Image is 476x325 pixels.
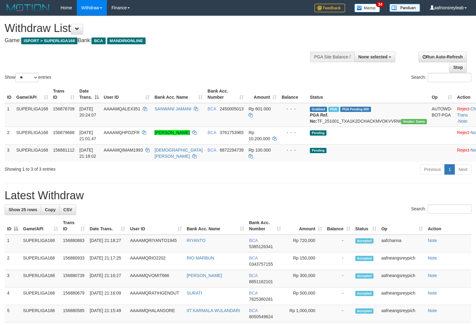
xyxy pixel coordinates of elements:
span: Copy 5385126341 to clipboard [249,244,273,249]
th: User ID: activate to sort column ascending [101,85,152,103]
td: 5 [5,305,21,323]
td: SUPERLIGA168 [21,287,60,305]
span: ISPORT > SUPERLIGA168 [21,38,77,44]
td: 156880585 [60,305,87,323]
span: Copy 8851162101 to clipboard [249,279,273,284]
th: Balance: activate to sort column ascending [325,217,353,235]
a: Previous [420,164,445,175]
td: [DATE] 21:16:27 [87,270,128,287]
span: [DATE] 21:18:02 [80,148,96,159]
span: Show 25 rows [9,207,37,212]
span: Copy 7825380281 to clipboard [249,297,273,302]
td: - [325,270,353,287]
span: MANDIRIONLINE [107,38,146,44]
span: BCA [208,148,216,153]
td: SUPERLIGA168 [14,144,51,162]
th: Amount: activate to sort column ascending [283,217,324,235]
span: BCA [249,256,258,260]
a: Show 25 rows [5,204,41,215]
td: AUTOWD-BOT-PGA [429,103,455,127]
td: - [325,287,353,305]
a: [DEMOGRAPHIC_DATA][PERSON_NAME] [154,148,203,159]
span: Accepted [355,291,374,296]
td: - [325,252,353,270]
td: 156880933 [60,252,87,270]
img: MOTION_logo.png [5,3,51,12]
span: BCA [208,106,216,111]
b: PGA Ref. No: [310,113,328,124]
span: BCA [208,130,216,135]
span: BCA [249,308,258,313]
a: [PERSON_NAME] [187,273,222,278]
a: Run Auto-Refresh [419,52,467,62]
label: Search: [411,73,471,82]
a: Reject [457,148,469,153]
a: Next [455,164,471,175]
span: Pending [310,130,326,136]
th: Bank Acc. Name: activate to sort column ascending [152,85,205,103]
span: Copy 0343757155 to clipboard [249,262,273,267]
td: 156880739 [60,270,87,287]
td: SUPERLIGA168 [21,305,60,323]
th: Status: activate to sort column ascending [353,217,379,235]
th: Balance [279,85,307,103]
th: Action [425,217,471,235]
td: Rp 150,000 [283,252,324,270]
span: PGA Pending [340,107,371,112]
span: Marked by aafsoycanthlai [328,107,339,112]
a: IIT KARMALA WULANDARI [187,308,240,313]
th: User ID: activate to sort column ascending [127,217,184,235]
a: SURATI [187,291,202,295]
a: Reject [457,130,469,135]
td: SUPERLIGA168 [21,252,60,270]
span: AAAAMQALEX351 [104,106,140,111]
td: Rp 1,000,000 [283,305,324,323]
td: aafneangsreypich [379,252,425,270]
td: SUPERLIGA168 [14,103,51,127]
div: - - - [282,129,305,136]
td: [DATE] 21:18:27 [87,235,128,252]
a: Note [428,256,437,260]
img: Feedback.jpg [314,4,345,12]
th: Game/API: activate to sort column ascending [14,85,51,103]
a: Note [458,119,467,124]
span: Copy 8050549624 to clipboard [249,314,273,319]
a: SANWANI JAMANI [154,106,191,111]
td: aafneangsreypich [379,287,425,305]
th: Date Trans.: activate to sort column descending [77,85,101,103]
td: 2 [5,127,14,144]
td: TF_251001_TXA1K2DCHACKMVOKVVRW [307,103,429,127]
td: AAAAMQRIYANTO1945 [127,235,184,252]
span: AAAAMQHPDZFR [104,130,140,135]
td: 156880679 [60,287,87,305]
span: Rp 601.000 [248,106,271,111]
th: ID: activate to sort column descending [5,217,21,235]
th: Trans ID: activate to sort column ascending [60,217,87,235]
th: Amount: activate to sort column ascending [246,85,279,103]
td: 4 [5,287,21,305]
a: Note [428,308,437,313]
h4: Game: Bank: [5,38,311,44]
span: Grabbed [310,107,327,112]
td: 156880883 [60,235,87,252]
span: Copy 6872294739 to clipboard [220,148,244,153]
td: [DATE] 21:17:25 [87,252,128,270]
td: aafneangsreypich [379,270,425,287]
th: Op: activate to sort column ascending [379,217,425,235]
th: Bank Acc. Number: activate to sort column ascending [205,85,246,103]
span: Pending [310,148,326,153]
a: 1 [444,164,455,175]
span: [DATE] 21:01:47 [80,130,96,141]
span: BCA [249,238,258,243]
a: RIO MARBUN [187,256,214,260]
td: aafneangsreypich [379,305,425,323]
span: Copy 3761753965 to clipboard [220,130,244,135]
a: Reject [457,106,469,111]
td: AAAAMQRATIHGENDUT [127,287,184,305]
td: AAAAMQHALANSORE [127,305,184,323]
td: - [325,235,353,252]
span: Rp 100.000 [248,148,271,153]
span: 34 [376,2,384,7]
td: 1 [5,103,14,127]
th: Op: activate to sort column ascending [429,85,455,103]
